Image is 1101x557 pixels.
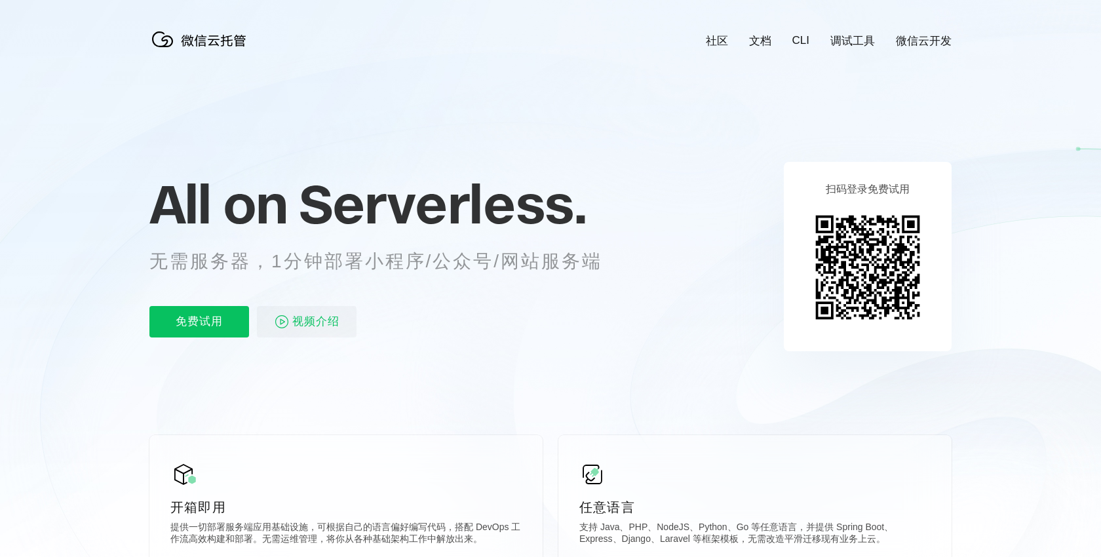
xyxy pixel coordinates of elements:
[149,306,249,337] p: 免费试用
[292,306,339,337] span: 视频介绍
[706,33,728,48] a: 社区
[149,43,254,54] a: 微信云托管
[149,26,254,52] img: 微信云托管
[299,171,587,237] span: Serverless.
[830,33,875,48] a: 调试工具
[149,248,627,275] p: 无需服务器，1分钟部署小程序/公众号/网站服务端
[274,314,290,330] img: video_play.svg
[579,498,931,516] p: 任意语言
[170,522,522,548] p: 提供一切部署服务端应用基础设施，可根据自己的语言偏好编写代码，搭配 DevOps 工作流高效构建和部署。无需运维管理，将你从各种基础架构工作中解放出来。
[792,34,809,47] a: CLI
[170,498,522,516] p: 开箱即用
[149,171,286,237] span: All on
[896,33,952,48] a: 微信云开发
[749,33,771,48] a: 文档
[579,522,931,548] p: 支持 Java、PHP、NodeJS、Python、Go 等任意语言，并提供 Spring Boot、Express、Django、Laravel 等框架模板，无需改造平滑迁移现有业务上云。
[826,183,910,197] p: 扫码登录免费试用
